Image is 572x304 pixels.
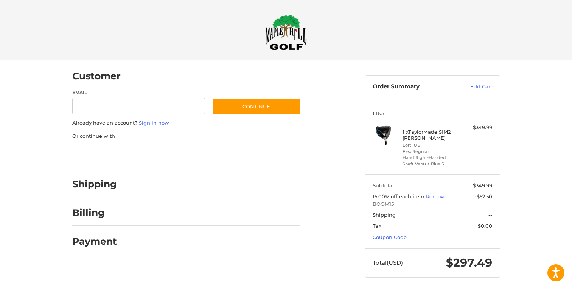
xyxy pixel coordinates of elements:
[265,15,307,50] img: Maple Hill Golf
[72,89,205,96] label: Email
[403,148,460,155] li: Flex Regular
[403,129,460,141] h4: 1 x TaylorMade SIM2 [PERSON_NAME]
[403,161,460,167] li: Shaft Ventus Blue 5
[134,147,191,161] iframe: PayPal-paylater
[139,120,169,126] a: Sign in now
[403,154,460,161] li: Hand Right-Handed
[70,147,126,161] iframe: PayPal-paypal
[373,201,492,208] span: BOOM15
[72,119,300,127] p: Already have an account?
[373,212,396,218] span: Shipping
[72,236,117,247] h2: Payment
[403,142,460,148] li: Loft 10.5
[373,223,381,229] span: Tax
[488,212,492,218] span: --
[373,182,394,188] span: Subtotal
[72,178,117,190] h2: Shipping
[72,207,117,219] h2: Billing
[373,83,454,91] h3: Order Summary
[373,193,426,199] span: 15.00% off each item
[426,193,446,199] a: Remove
[462,124,492,131] div: $349.99
[213,98,300,115] button: Continue
[72,70,121,82] h2: Customer
[373,110,492,116] h3: 1 Item
[373,259,403,266] span: Total (USD)
[473,182,492,188] span: $349.99
[198,147,255,161] iframe: PayPal-venmo
[478,223,492,229] span: $0.00
[72,133,300,140] p: Or continue with
[373,234,407,240] a: Coupon Code
[454,83,492,91] a: Edit Cart
[475,193,492,199] span: -$52.50
[446,256,492,270] span: $297.49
